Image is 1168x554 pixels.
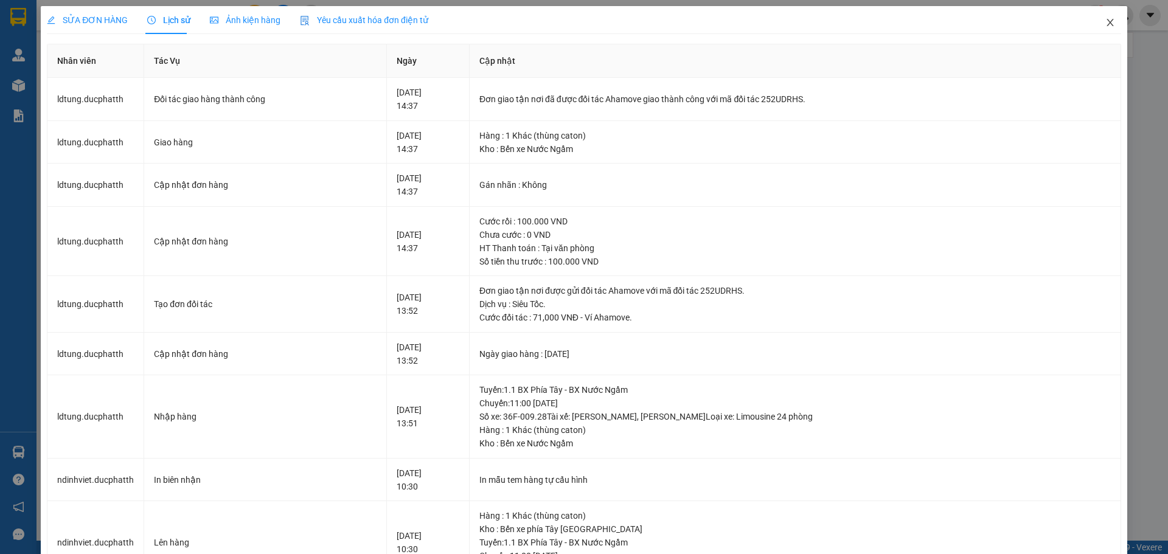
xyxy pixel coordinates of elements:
[397,341,459,367] div: [DATE] 13:52
[144,44,386,78] th: Tác Vụ
[479,509,1111,522] div: Hàng : 1 Khác (thùng caton)
[47,276,144,333] td: ldtung.ducphatth
[47,15,128,25] span: SỬA ĐƠN HÀNG
[47,121,144,164] td: ldtung.ducphatth
[470,44,1121,78] th: Cập nhật
[47,207,144,277] td: ldtung.ducphatth
[154,235,376,248] div: Cập nhật đơn hàng
[154,297,376,311] div: Tạo đơn đối tác
[479,423,1111,437] div: Hàng : 1 Khác (thùng caton)
[479,473,1111,486] div: In mẫu tem hàng tự cấu hình
[300,16,310,26] img: icon
[479,241,1111,255] div: HT Thanh toán : Tại văn phòng
[300,15,428,25] span: Yêu cầu xuất hóa đơn điện tử
[479,142,1111,156] div: Kho : Bến xe Nước Ngầm
[154,536,376,549] div: Lên hàng
[47,375,144,459] td: ldtung.ducphatth
[479,284,1111,297] div: Đơn giao tận nơi được gửi đối tác Ahamove với mã đối tác 252UDRHS.
[47,44,144,78] th: Nhân viên
[479,437,1111,450] div: Kho : Bến xe Nước Ngầm
[154,347,376,361] div: Cập nhật đơn hàng
[154,178,376,192] div: Cập nhật đơn hàng
[397,171,459,198] div: [DATE] 14:37
[397,291,459,317] div: [DATE] 13:52
[1093,6,1127,40] button: Close
[147,16,156,24] span: clock-circle
[479,129,1111,142] div: Hàng : 1 Khác (thùng caton)
[47,16,55,24] span: edit
[479,92,1111,106] div: Đơn giao tận nơi đã được đối tác Ahamove giao thành công với mã đối tác 252UDRHS.
[47,164,144,207] td: ldtung.ducphatth
[387,44,470,78] th: Ngày
[47,459,144,502] td: ndinhviet.ducphatth
[479,347,1111,361] div: Ngày giao hàng : [DATE]
[154,92,376,106] div: Đối tác giao hàng thành công
[154,473,376,486] div: In biên nhận
[154,410,376,423] div: Nhập hàng
[397,228,459,255] div: [DATE] 14:37
[147,15,190,25] span: Lịch sử
[479,297,1111,311] div: Dịch vụ : Siêu Tốc.
[397,86,459,113] div: [DATE] 14:37
[479,311,1111,324] div: Cước đối tác : 71,000 VNĐ - Ví Ahamove.
[1105,18,1115,27] span: close
[47,78,144,121] td: ldtung.ducphatth
[479,228,1111,241] div: Chưa cước : 0 VND
[397,466,459,493] div: [DATE] 10:30
[397,403,459,430] div: [DATE] 13:51
[479,255,1111,268] div: Số tiền thu trước : 100.000 VND
[47,333,144,376] td: ldtung.ducphatth
[397,129,459,156] div: [DATE] 14:37
[479,215,1111,228] div: Cước rồi : 100.000 VND
[479,522,1111,536] div: Kho : Bến xe phía Tây [GEOGRAPHIC_DATA]
[210,16,218,24] span: picture
[479,383,1111,423] div: Tuyến : 1.1 BX Phía Tây - BX Nước Ngầm Chuyến: 11:00 [DATE] Số xe: 36F-009.28 Tài xế: [PERSON_NAM...
[210,15,280,25] span: Ảnh kiện hàng
[154,136,376,149] div: Giao hàng
[479,178,1111,192] div: Gán nhãn : Không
